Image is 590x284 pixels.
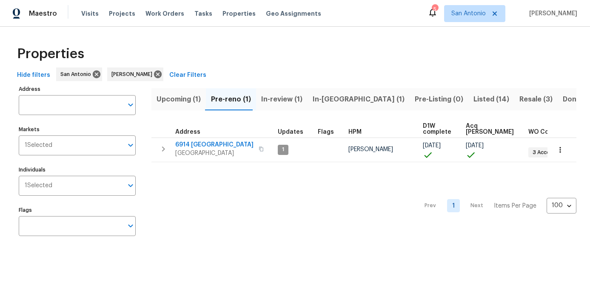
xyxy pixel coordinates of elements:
button: Hide filters [14,67,54,83]
span: In-[GEOGRAPHIC_DATA] (1) [313,93,405,105]
label: Address [19,87,136,92]
span: Pre-Listing (0) [415,93,463,105]
span: 6914 [GEOGRAPHIC_DATA] [175,141,254,149]
span: Upcoming (1) [157,93,201,105]
span: Maestro [29,9,57,18]
span: Address [175,129,200,135]
span: Acq [PERSON_NAME] [466,123,514,135]
span: WO Completion [528,129,575,135]
span: 1 [279,146,288,153]
button: Open [125,99,137,111]
span: Pre-reno (1) [211,93,251,105]
span: Listed (14) [473,93,509,105]
span: San Antonio [60,70,94,79]
span: [PERSON_NAME] [111,70,156,79]
span: 3 Accepted [529,149,566,156]
span: Projects [109,9,135,18]
span: Geo Assignments [266,9,321,18]
span: Resale (3) [519,93,553,105]
span: Properties [222,9,256,18]
p: Items Per Page [494,202,536,210]
label: Markets [19,127,136,132]
div: San Antonio [56,67,102,81]
nav: Pagination Navigation [416,167,576,245]
span: Properties [17,50,84,58]
span: Visits [81,9,99,18]
span: [DATE] [466,143,484,149]
span: In-review (1) [261,93,302,105]
span: Tasks [194,11,212,17]
span: Work Orders [145,9,184,18]
span: [PERSON_NAME] [348,146,393,152]
div: 100 [547,194,576,217]
label: Individuals [19,167,136,172]
span: San Antonio [451,9,486,18]
button: Open [125,220,137,232]
button: Open [125,139,137,151]
span: [PERSON_NAME] [526,9,577,18]
span: 1 Selected [25,182,52,189]
span: Updates [278,129,303,135]
span: HPM [348,129,362,135]
div: 5 [432,5,438,14]
button: Open [125,180,137,191]
span: Clear Filters [169,70,206,81]
button: Clear Filters [166,67,210,83]
span: [DATE] [423,143,441,149]
span: 1 Selected [25,142,52,149]
span: Hide filters [17,70,50,81]
label: Flags [19,208,136,213]
div: [PERSON_NAME] [107,67,163,81]
a: Goto page 1 [447,199,460,212]
span: D1W complete [423,123,451,135]
span: Flags [318,129,334,135]
span: [GEOGRAPHIC_DATA] [175,149,254,157]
